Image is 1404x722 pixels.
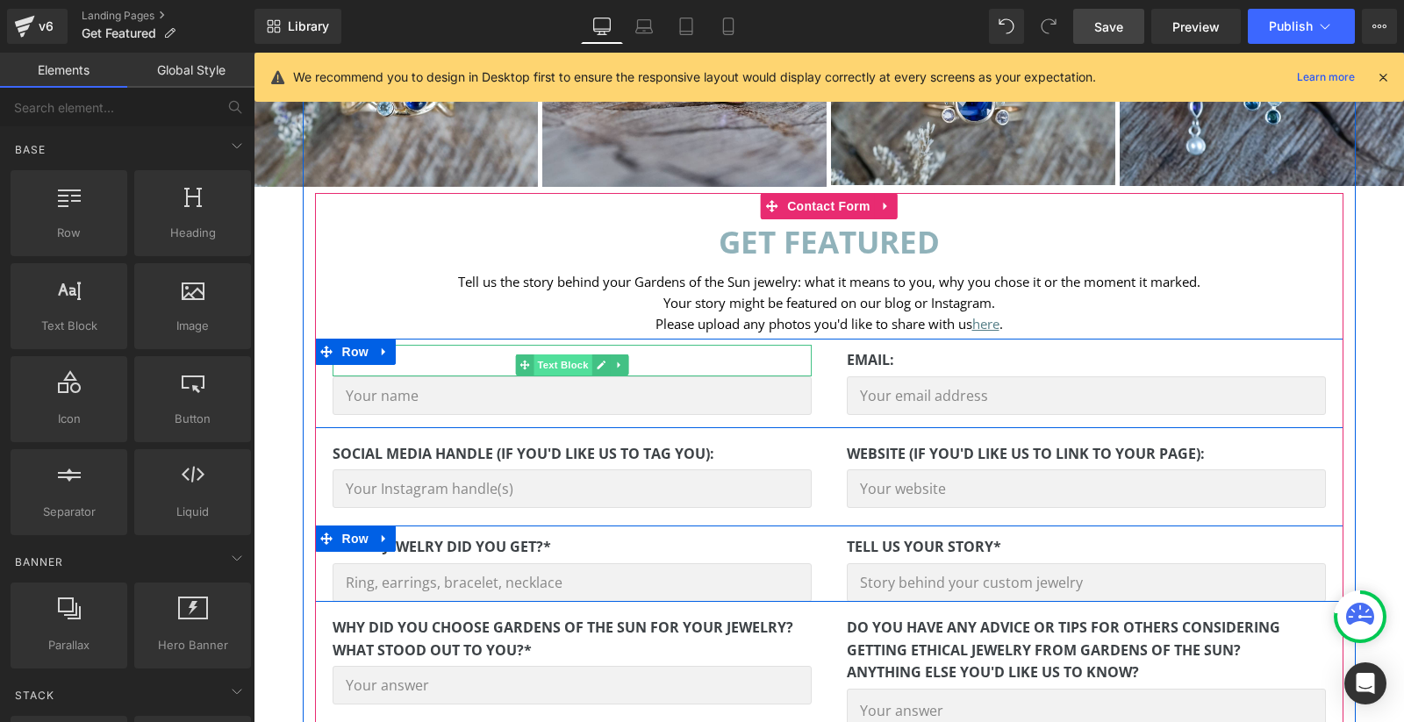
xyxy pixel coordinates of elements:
[989,9,1024,44] button: Undo
[140,503,246,521] span: Liquid
[623,9,665,44] a: Laptop
[35,15,57,38] div: v6
[7,9,68,44] a: v6
[529,140,621,167] span: Contact Form
[119,473,142,499] a: Expand / Collapse
[593,324,1072,362] input: Your email address
[288,18,329,34] span: Library
[16,636,122,654] span: Parallax
[140,410,246,428] span: Button
[621,140,644,167] a: Expand / Collapse
[61,167,1090,213] h1: GET FEATURED
[1151,9,1241,44] a: Preview
[1172,18,1220,36] span: Preview
[665,9,707,44] a: Tablet
[593,391,951,411] strong: Website (if you'd like us to link to your page):
[293,68,1096,87] p: We recommend you to design in Desktop first to ensure the responsive layout would display correct...
[204,220,947,238] span: Tell us the story behind your Gardens of the Sun jewelry: what it means to you, why you chose it ...
[280,302,338,323] span: Text Block
[593,565,1027,607] strong: Do you have any advice or tips for others considering getting ethical jewelry from Gardens of the...
[79,417,558,455] input: Your Instagram handle(s)
[82,9,254,23] a: Landing Pages
[84,473,119,499] span: Row
[140,636,246,654] span: Hero Banner
[581,9,623,44] a: Desktop
[593,484,748,504] strong: Tell us your story*
[593,511,1072,549] input: Story behind your custom jewelry
[13,687,56,704] span: Stack
[593,610,885,629] strong: Anything else you'd like us to know?
[140,224,246,242] span: Heading
[79,391,461,411] strong: Social media handle (if you'd like us to tag you):
[79,511,558,549] input: Ring, earrings, bracelet, necklace
[127,53,254,88] a: Global Style
[84,286,119,312] span: Row
[16,503,122,521] span: Separator
[719,262,746,280] a: here
[16,224,122,242] span: Row
[1269,19,1313,33] span: Publish
[119,286,142,312] a: Expand / Collapse
[13,554,65,570] span: Banner
[140,317,246,335] span: Image
[254,9,341,44] a: New Library
[410,241,741,259] span: Your story might be featured on our blog or Instagram.
[1248,9,1355,44] button: Publish
[16,410,122,428] span: Icon
[1290,67,1362,88] a: Learn more
[79,324,558,362] input: Your name
[82,26,156,40] span: Get Featured
[1094,18,1123,36] span: Save
[1344,662,1386,704] div: Open Intercom Messenger
[593,297,641,317] strong: email:
[16,317,122,335] span: Text Block
[79,613,558,652] input: Your answer
[707,9,749,44] a: Mobile
[402,262,719,280] span: Please upload any photos you'd like to share with us
[79,484,297,504] strong: Which jewelry did you get?*
[356,302,375,323] a: Expand / Collapse
[1031,9,1066,44] button: Redo
[13,141,47,158] span: Base
[61,261,1090,282] p: .
[79,565,540,607] strong: Why did you choose Gardens of the Sun for your jewelry? What stood out to you?*
[1362,9,1397,44] button: More
[593,417,1072,455] input: Your website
